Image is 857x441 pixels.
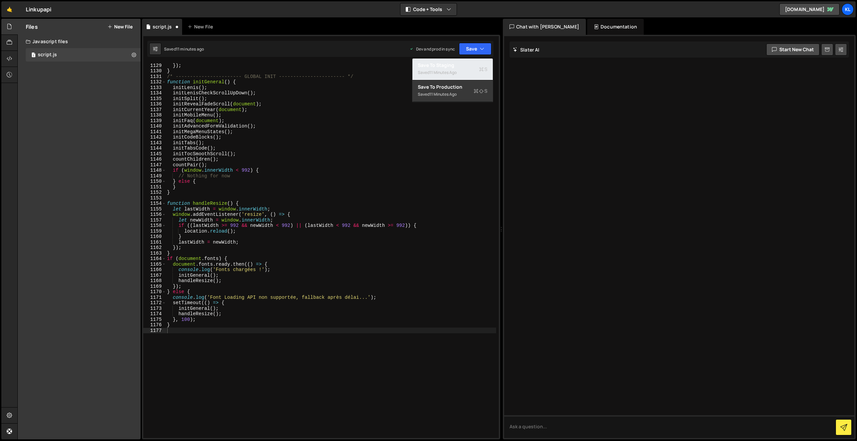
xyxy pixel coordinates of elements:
div: 1140 [143,123,166,129]
div: 1135 [143,96,166,102]
div: 1175 [143,317,166,323]
div: 1142 [143,135,166,140]
div: 1164 [143,256,166,262]
a: [DOMAIN_NAME] [779,3,840,15]
button: New File [107,24,133,29]
div: 1166 [143,267,166,273]
span: S [474,88,487,94]
div: 11 minutes ago [430,91,457,97]
a: 🤙 [1,1,18,17]
div: 1168 [143,278,166,284]
div: 1172 [143,300,166,306]
div: 11 minutes ago [430,70,457,75]
div: 1157 [143,217,166,223]
div: 1136 [143,101,166,107]
button: Start new chat [766,43,820,56]
div: 1170 [143,289,166,295]
button: Save to StagingS Saved11 minutes ago [412,59,493,80]
div: 11 minutes ago [176,46,204,52]
div: 1176 [143,322,166,328]
div: 1153 [143,195,166,201]
div: 1137 [143,107,166,113]
div: 1147 [143,162,166,168]
button: Code + Tools [400,3,457,15]
div: Chat with [PERSON_NAME] [503,19,586,35]
div: script.js [38,52,57,58]
div: 1134 [143,90,166,96]
div: 1159 [143,229,166,234]
div: 1165 [143,262,166,267]
div: Save to Production [418,84,487,90]
div: 1129 [143,63,166,69]
div: 1130 [143,68,166,74]
div: 1161 [143,240,166,245]
div: 1145 [143,151,166,157]
div: 1152 [143,190,166,195]
div: 1148 [143,168,166,173]
div: 1151 [143,184,166,190]
div: New File [187,23,216,30]
div: 1144 [143,146,166,151]
div: 1139 [143,118,166,124]
h2: Files [26,23,38,30]
div: 1177 [143,328,166,334]
div: 1132 [143,79,166,85]
div: 1160 [143,234,166,240]
div: Linkupapi [26,5,51,13]
div: Javascript files [18,35,141,48]
div: 1133 [143,85,166,91]
div: 1149 [143,173,166,179]
span: S [479,66,487,73]
div: 17126/47241.js [26,48,141,62]
div: Saved [418,69,487,77]
a: Kl [842,3,854,15]
div: 1138 [143,112,166,118]
div: 1150 [143,179,166,184]
div: 1167 [143,273,166,278]
div: 1141 [143,129,166,135]
div: 1171 [143,295,166,300]
div: Saved [164,46,204,52]
h2: Slater AI [513,47,540,53]
div: Save to Staging [418,62,487,69]
div: Documentation [587,19,644,35]
div: Dev and prod in sync [409,46,455,52]
div: 1169 [143,284,166,289]
div: 1143 [143,140,166,146]
div: 1163 [143,251,166,256]
div: 1131 [143,74,166,80]
div: script.js [153,23,172,30]
button: Save [459,43,491,55]
div: 1174 [143,311,166,317]
div: Saved [418,90,487,98]
div: 1155 [143,206,166,212]
span: 1 [31,53,35,58]
div: 1162 [143,245,166,251]
div: 1146 [143,157,166,162]
button: Save to ProductionS Saved11 minutes ago [412,80,493,102]
div: 1156 [143,212,166,217]
div: 1158 [143,223,166,229]
div: 1154 [143,201,166,206]
div: 1173 [143,306,166,312]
